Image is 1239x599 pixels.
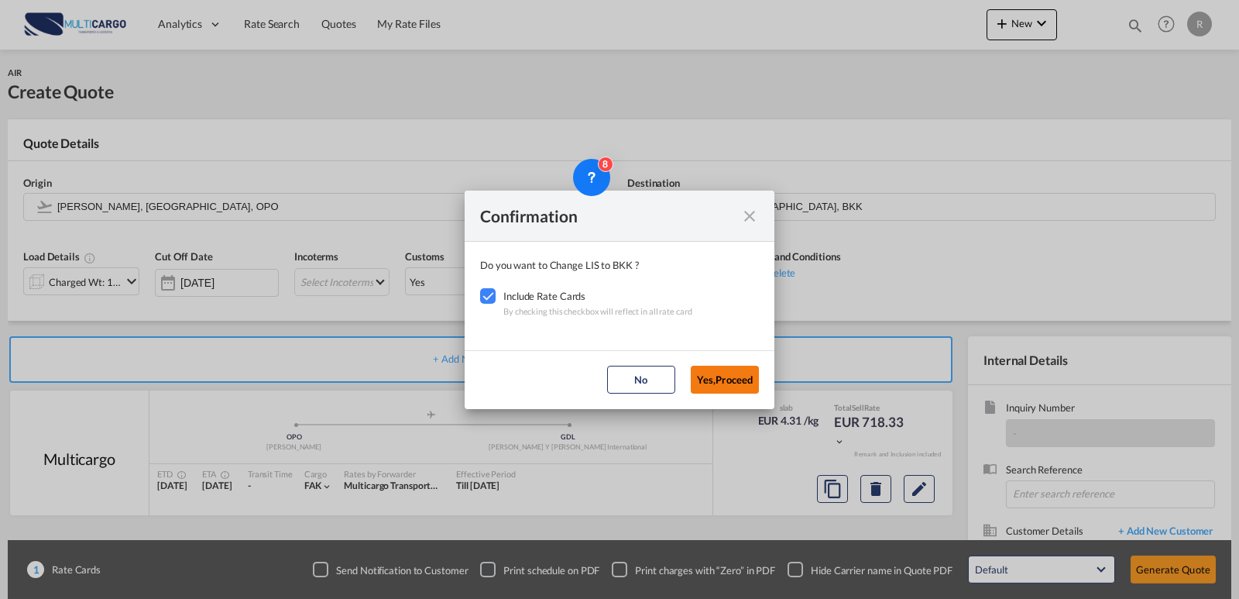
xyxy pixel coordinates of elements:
[607,366,675,394] button: No
[465,191,774,409] md-dialog: Confirmation Do you ...
[691,366,759,394] button: Yes,Proceed
[740,207,759,225] md-icon: icon-close fg-AAA8AD cursor
[480,206,731,225] div: Confirmation
[480,288,503,304] md-checkbox: Checkbox No Ink
[503,304,692,319] div: By checking this checkbox will reflect in all rate card
[503,288,692,304] div: Include Rate Cards
[480,257,759,273] div: Do you want to Change LIS to BKK ?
